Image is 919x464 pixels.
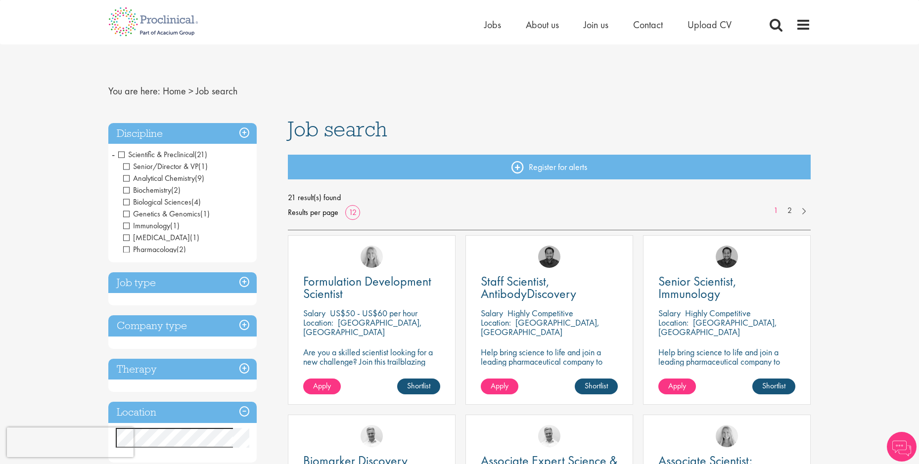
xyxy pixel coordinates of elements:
[491,380,508,391] span: Apply
[288,155,811,179] a: Register for alerts
[123,197,201,207] span: Biological Sciences
[288,190,811,205] span: 21 result(s) found
[123,173,195,183] span: Analytical Chemistry
[108,84,160,97] span: You are here:
[303,317,333,328] span: Location:
[123,209,210,219] span: Genetics & Genomics
[361,425,383,447] img: Joshua Bye
[303,307,325,319] span: Salary
[118,149,194,160] span: Scientific & Preclinical
[584,18,608,31] a: Join us
[658,317,777,337] p: [GEOGRAPHIC_DATA], [GEOGRAPHIC_DATA]
[313,380,331,391] span: Apply
[397,379,440,394] a: Shortlist
[123,244,177,254] span: Pharmacology
[108,315,257,337] h3: Company type
[716,246,738,268] img: Mike Raletz
[118,149,207,160] span: Scientific & Preclinical
[123,220,170,231] span: Immunology
[526,18,559,31] a: About us
[123,185,171,195] span: Biochemistry
[303,317,422,337] p: [GEOGRAPHIC_DATA], [GEOGRAPHIC_DATA]
[288,205,338,220] span: Results per page
[575,379,618,394] a: Shortlist
[198,161,208,171] span: (1)
[194,149,207,160] span: (21)
[108,272,257,294] h3: Job type
[769,205,783,216] a: 1
[538,246,560,268] img: Mike Raletz
[782,205,797,216] a: 2
[190,232,199,243] span: (1)
[361,246,383,268] img: Shannon Briggs
[112,147,115,162] span: -
[200,209,210,219] span: (1)
[303,275,440,300] a: Formulation Development Scientist
[123,232,199,243] span: Laboratory Technician
[481,317,511,328] span: Location:
[716,425,738,447] img: Shannon Briggs
[303,347,440,394] p: Are you a skilled scientist looking for a new challenge? Join this trailblazing biotech on the cu...
[481,347,618,394] p: Help bring science to life and join a leading pharmaceutical company to play a key role in delive...
[163,84,186,97] a: breadcrumb link
[658,275,795,300] a: Senior Scientist, Immunology
[123,161,208,171] span: Senior/Director & VP
[123,220,180,231] span: Immunology
[191,197,201,207] span: (4)
[123,197,191,207] span: Biological Sciences
[345,207,360,217] a: 12
[177,244,186,254] span: (2)
[303,379,341,394] a: Apply
[688,18,732,31] a: Upload CV
[658,273,736,302] span: Senior Scientist, Immunology
[303,273,431,302] span: Formulation Development Scientist
[108,359,257,380] div: Therapy
[658,307,681,319] span: Salary
[108,402,257,423] h3: Location
[196,84,237,97] span: Job search
[484,18,501,31] a: Jobs
[752,379,795,394] a: Shortlist
[668,380,686,391] span: Apply
[123,161,198,171] span: Senior/Director & VP
[123,232,190,243] span: [MEDICAL_DATA]
[685,307,751,319] p: Highly Competitive
[481,307,503,319] span: Salary
[123,173,204,183] span: Analytical Chemistry
[481,317,599,337] p: [GEOGRAPHIC_DATA], [GEOGRAPHIC_DATA]
[123,185,181,195] span: Biochemistry
[481,379,518,394] a: Apply
[108,123,257,144] h3: Discipline
[658,379,696,394] a: Apply
[188,84,193,97] span: >
[481,275,618,300] a: Staff Scientist, AntibodyDiscovery
[288,116,387,142] span: Job search
[170,220,180,231] span: (1)
[887,432,917,462] img: Chatbot
[330,307,417,319] p: US$50 - US$60 per hour
[195,173,204,183] span: (9)
[658,347,795,394] p: Help bring science to life and join a leading pharmaceutical company to play a key role in delive...
[123,244,186,254] span: Pharmacology
[633,18,663,31] a: Contact
[658,317,689,328] span: Location:
[123,209,200,219] span: Genetics & Genomics
[171,185,181,195] span: (2)
[507,307,573,319] p: Highly Competitive
[481,273,576,302] span: Staff Scientist, AntibodyDiscovery
[538,425,560,447] img: Joshua Bye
